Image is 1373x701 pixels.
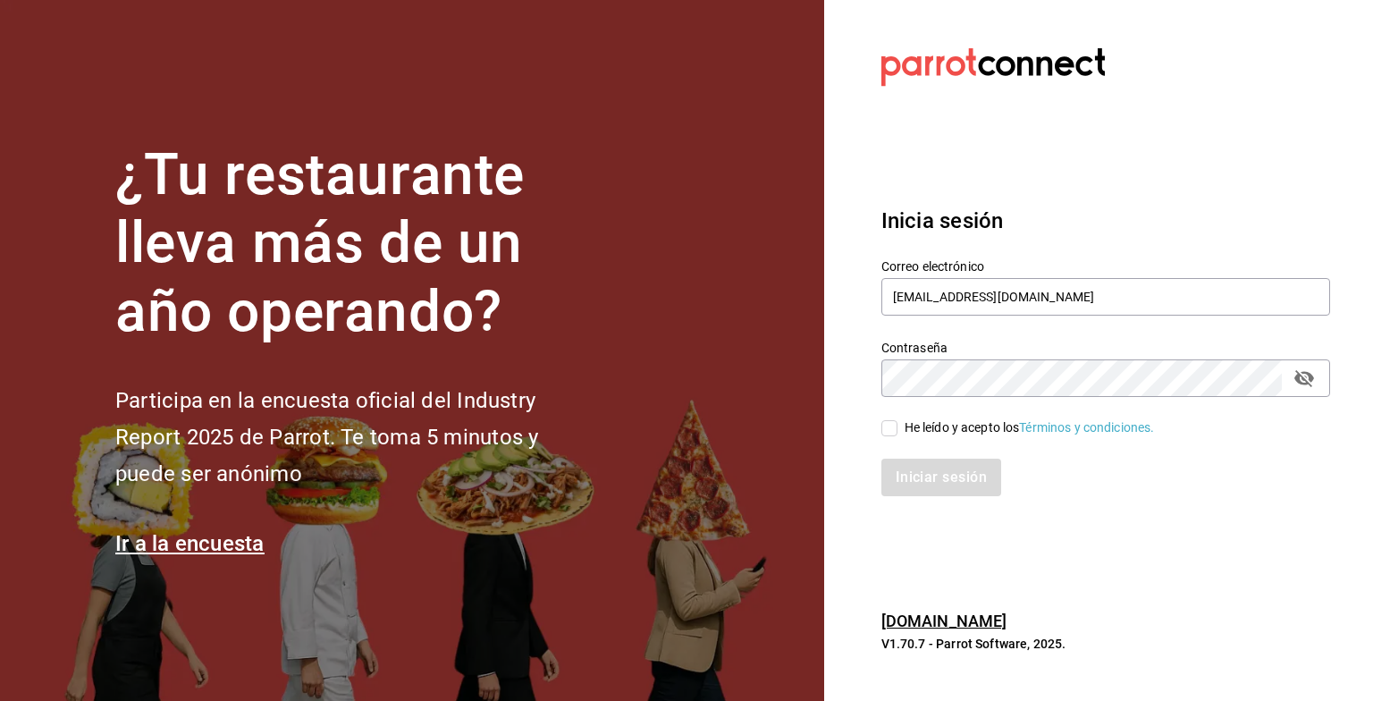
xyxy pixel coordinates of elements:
a: Términos y condiciones. [1019,420,1154,435]
h2: Participa en la encuesta oficial del Industry Report 2025 de Parrot. Te toma 5 minutos y puede se... [115,383,598,492]
p: V1.70.7 - Parrot Software, 2025. [881,635,1330,653]
a: [DOMAIN_NAME] [881,612,1007,630]
input: Ingresa tu correo electrónico [881,278,1330,316]
div: He leído y acepto los [905,418,1155,437]
h3: Inicia sesión [881,205,1330,237]
label: Correo electrónico [881,259,1330,272]
button: passwordField [1289,363,1319,393]
h1: ¿Tu restaurante lleva más de un año operando? [115,141,598,347]
label: Contraseña [881,341,1330,353]
a: Ir a la encuesta [115,531,265,556]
